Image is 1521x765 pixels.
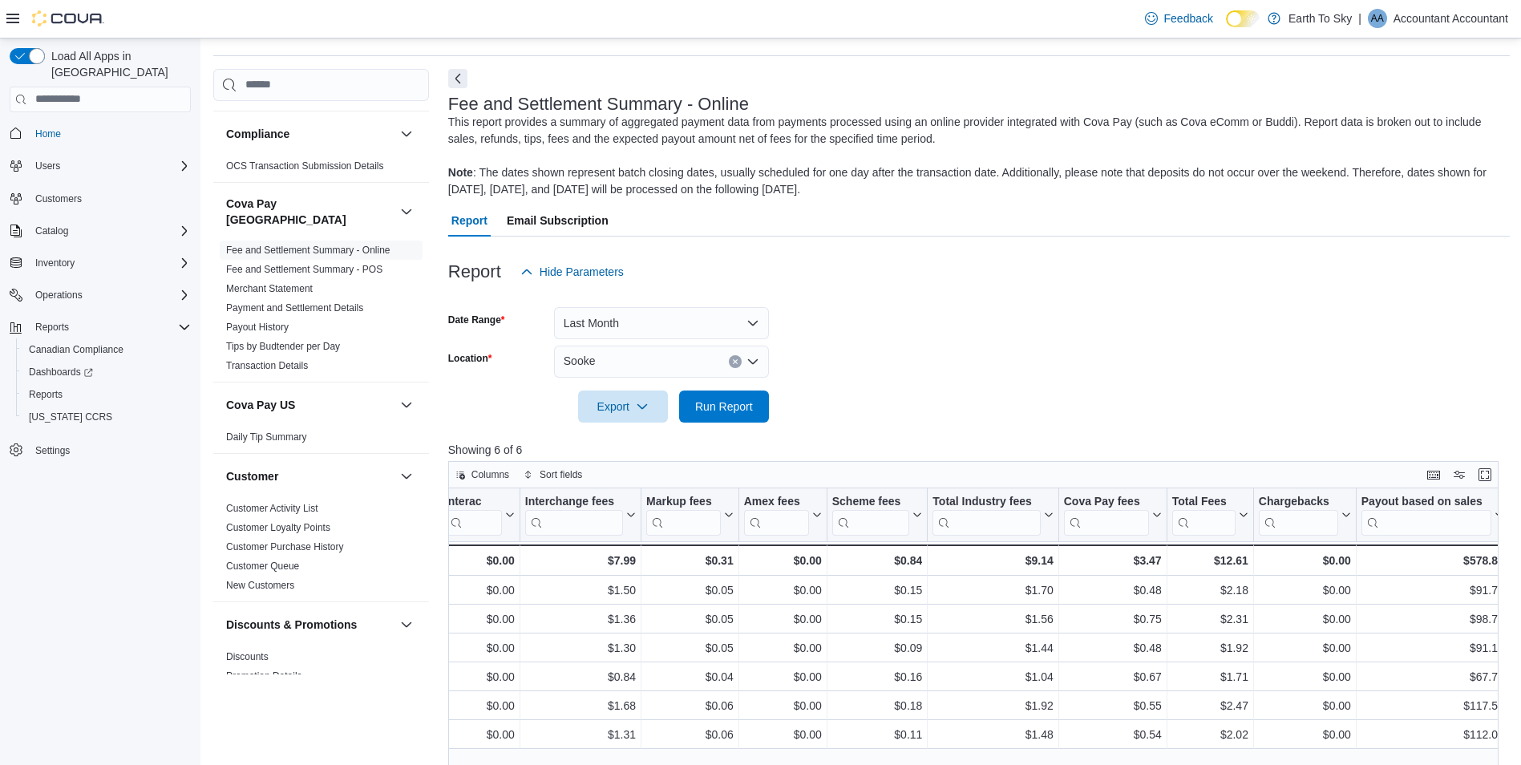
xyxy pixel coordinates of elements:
[445,667,515,686] div: $0.00
[1361,494,1491,509] div: Payout based on sales
[226,126,289,142] h3: Compliance
[213,427,429,453] div: Cova Pay US
[397,615,416,634] button: Discounts & Promotions
[29,318,75,337] button: Reports
[16,338,197,361] button: Canadian Compliance
[1064,638,1162,658] div: $0.48
[213,156,429,182] div: Compliance
[226,502,318,515] span: Customer Activity List
[679,391,769,423] button: Run Report
[397,395,416,415] button: Cova Pay US
[226,503,318,514] a: Customer Activity List
[226,341,340,352] a: Tips by Budtender per Day
[3,122,197,145] button: Home
[3,438,197,461] button: Settings
[729,355,742,368] button: Clear input
[1064,667,1162,686] div: $0.67
[1172,581,1248,600] div: $2.18
[1064,494,1162,535] button: Cova Pay fees
[22,340,191,359] span: Canadian Compliance
[1361,494,1491,535] div: Payout based on sales
[226,650,269,663] span: Discounts
[3,155,197,177] button: Users
[226,359,308,372] span: Transaction Details
[226,397,295,413] h3: Cova Pay US
[226,196,394,228] button: Cova Pay [GEOGRAPHIC_DATA]
[226,540,344,553] span: Customer Purchase History
[22,385,191,404] span: Reports
[525,696,636,715] div: $1.68
[445,494,502,535] div: Interac
[1259,725,1351,744] div: $0.00
[1371,9,1384,28] span: AA
[743,551,821,570] div: $0.00
[10,115,191,504] nav: Complex example
[3,316,197,338] button: Reports
[226,360,308,371] a: Transaction Details
[525,581,636,600] div: $1.50
[1288,9,1352,28] p: Earth To Sky
[1064,609,1162,629] div: $0.75
[29,221,191,241] span: Catalog
[1424,465,1443,484] button: Keyboard shortcuts
[832,494,923,535] button: Scheme fees
[226,617,357,633] h3: Discounts & Promotions
[226,522,330,533] a: Customer Loyalty Points
[1450,465,1469,484] button: Display options
[578,391,668,423] button: Export
[3,187,197,210] button: Customers
[646,609,734,629] div: $0.05
[451,204,487,237] span: Report
[743,494,808,509] div: Amex fees
[22,362,191,382] span: Dashboards
[29,156,67,176] button: Users
[226,580,294,591] a: New Customers
[29,343,123,356] span: Canadian Compliance
[646,494,721,535] div: Markup fees
[507,204,609,237] span: Email Subscription
[1259,638,1351,658] div: $0.00
[29,253,81,273] button: Inventory
[1064,494,1149,509] div: Cova Pay fees
[29,388,63,401] span: Reports
[1368,9,1387,28] div: Accountant Accountant
[1064,494,1149,535] div: Cova Pay fees
[29,253,191,273] span: Inventory
[932,494,1053,535] button: Total Industry fees
[226,322,289,333] a: Payout History
[932,581,1053,600] div: $1.70
[1361,696,1504,715] div: $117.54
[226,160,384,172] span: OCS Transaction Submission Details
[226,302,363,314] span: Payment and Settlement Details
[29,366,93,378] span: Dashboards
[932,494,1040,509] div: Total Industry fees
[695,399,753,415] span: Run Report
[1064,725,1162,744] div: $0.54
[226,245,390,256] a: Fee and Settlement Summary - Online
[448,69,467,88] button: Next
[1361,609,1504,629] div: $98.70
[1259,494,1338,535] div: Chargebacks
[397,202,416,221] button: Cova Pay [GEOGRAPHIC_DATA]
[832,494,910,509] div: Scheme fees
[1361,551,1504,570] div: $578.80
[1164,10,1213,26] span: Feedback
[213,241,429,382] div: Cova Pay [GEOGRAPHIC_DATA]
[226,617,394,633] button: Discounts & Promotions
[646,638,734,658] div: $0.05
[22,407,119,427] a: [US_STATE] CCRS
[16,406,197,428] button: [US_STATE] CCRS
[397,124,416,144] button: Compliance
[445,581,515,600] div: $0.00
[35,321,69,334] span: Reports
[832,725,923,744] div: $0.11
[448,262,501,281] h3: Report
[646,581,734,600] div: $0.05
[1064,581,1162,600] div: $0.48
[564,351,596,370] span: Sooke
[226,541,344,552] a: Customer Purchase History
[226,670,302,682] span: Promotion Details
[448,114,1502,198] div: This report provides a summary of aggregated payment data from payments processed using an online...
[1226,10,1260,27] input: Dark Mode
